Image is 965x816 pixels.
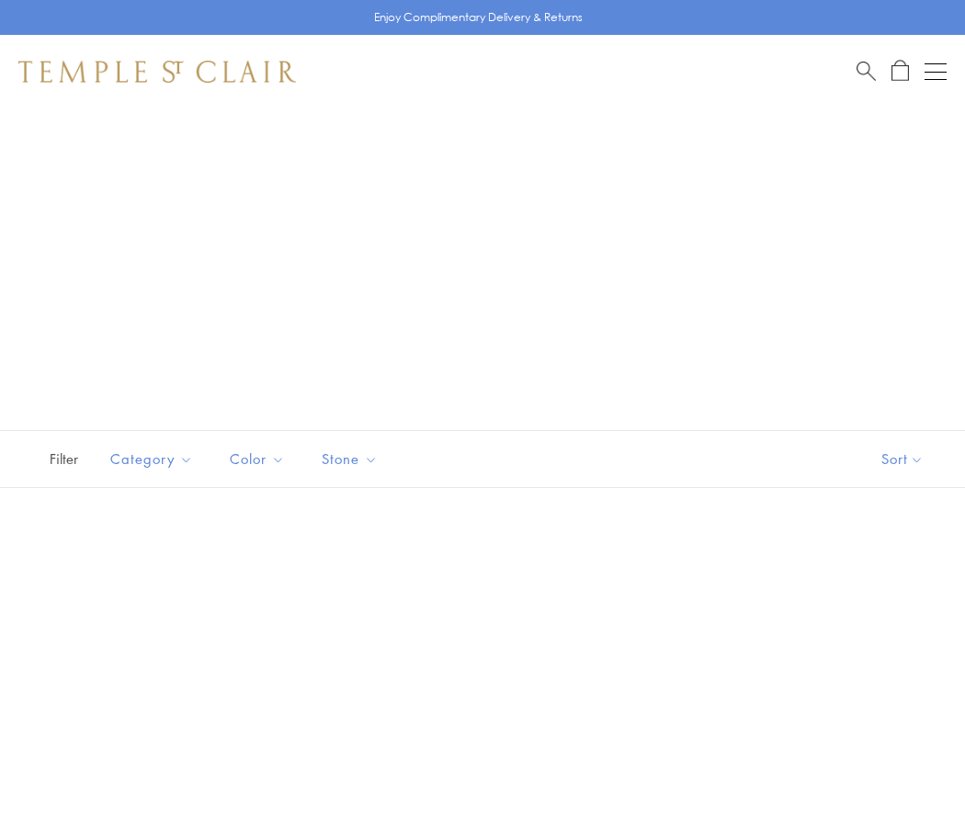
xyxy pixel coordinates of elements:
[840,431,965,487] button: Show sort by
[312,448,392,470] span: Stone
[891,60,909,83] a: Open Shopping Bag
[857,60,876,83] a: Search
[925,61,947,83] button: Open navigation
[101,448,207,470] span: Category
[308,438,392,480] button: Stone
[96,438,207,480] button: Category
[374,8,583,27] p: Enjoy Complimentary Delivery & Returns
[18,61,296,83] img: Temple St. Clair
[221,448,299,470] span: Color
[216,438,299,480] button: Color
